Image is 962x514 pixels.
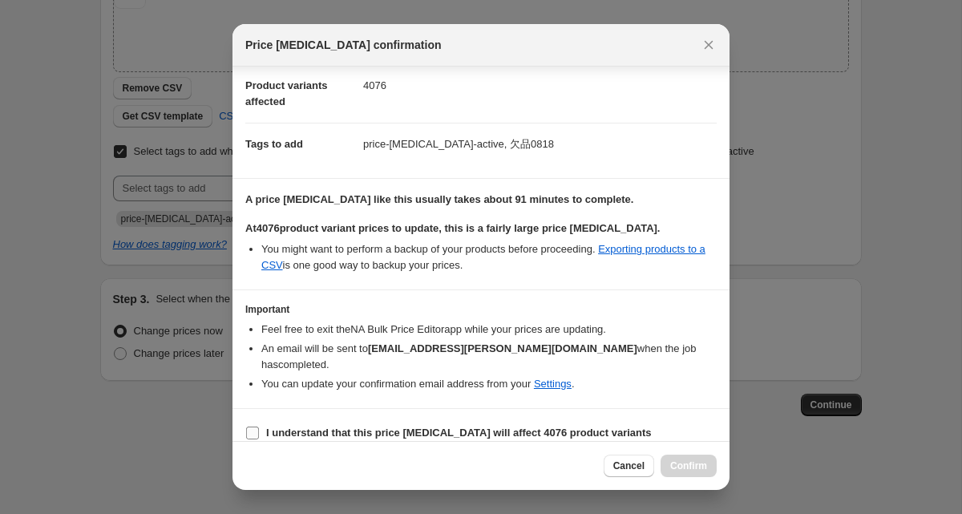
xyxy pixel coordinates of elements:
[261,376,717,392] li: You can update your confirmation email address from your .
[245,193,633,205] b: A price [MEDICAL_DATA] like this usually takes about 91 minutes to complete.
[261,322,717,338] li: Feel free to exit the NA Bulk Price Editor app while your prices are updating.
[261,241,717,273] li: You might want to perform a backup of your products before proceeding. is one good way to backup ...
[245,222,660,234] b: At 4076 product variant prices to update, this is a fairly large price [MEDICAL_DATA].
[613,459,645,472] span: Cancel
[697,34,720,56] button: Close
[261,341,717,373] li: An email will be sent to when the job has completed .
[245,303,717,316] h3: Important
[245,138,303,150] span: Tags to add
[368,342,637,354] b: [EMAIL_ADDRESS][PERSON_NAME][DOMAIN_NAME]
[266,427,652,439] b: I understand that this price [MEDICAL_DATA] will affect 4076 product variants
[261,243,705,271] a: Exporting products to a CSV
[245,37,442,53] span: Price [MEDICAL_DATA] confirmation
[363,123,717,165] dd: price-[MEDICAL_DATA]-active, 欠品0818
[363,64,717,107] dd: 4076
[245,79,328,107] span: Product variants affected
[534,378,572,390] a: Settings
[604,455,654,477] button: Cancel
